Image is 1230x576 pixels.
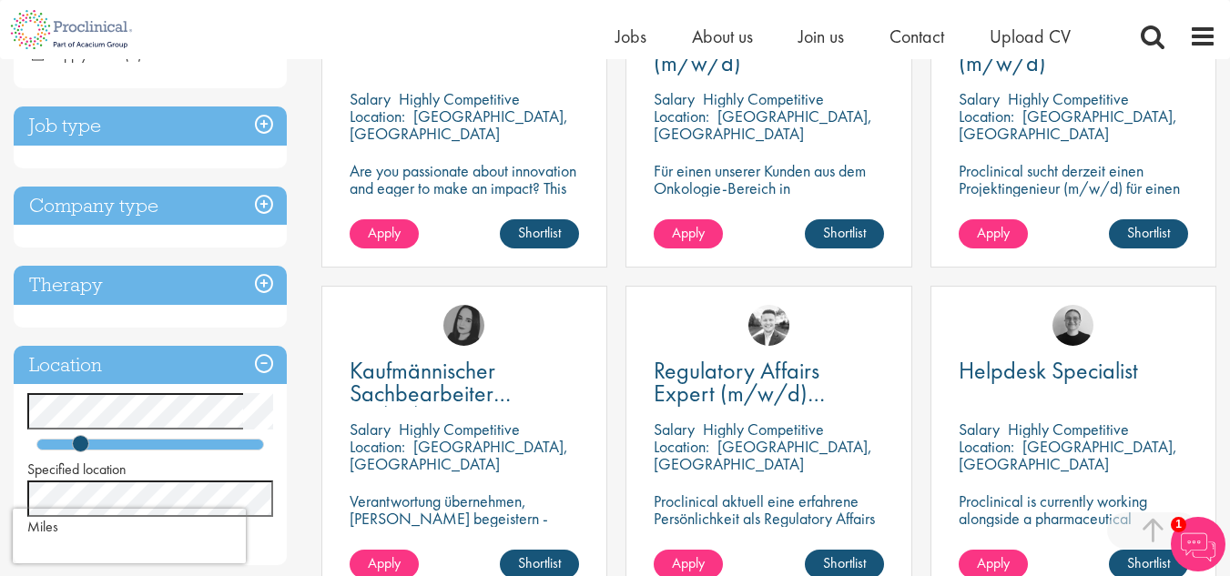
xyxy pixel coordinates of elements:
span: Apply [368,223,401,242]
span: Location: [959,106,1014,126]
a: Projektingenieur (m/w/d) [959,29,1188,75]
h3: Company type [14,187,287,226]
img: Emma Pretorious [1052,305,1093,346]
span: Salary [350,419,391,440]
a: Shortlist [1109,219,1188,248]
span: Salary [654,419,695,440]
p: [GEOGRAPHIC_DATA], [GEOGRAPHIC_DATA] [350,436,568,474]
p: Für einen unserer Kunden aus dem Onkologie-Bereich in [GEOGRAPHIC_DATA] suchen wir ab sofort eine... [654,162,883,248]
a: Jobs [615,25,646,48]
a: Helpdesk Specialist [959,359,1188,382]
a: Apply [654,219,723,248]
p: Are you passionate about innovation and eager to make an impact? This remote position allows you ... [350,162,579,248]
a: Shortlist [805,219,884,248]
span: Apply [672,553,705,572]
p: Proclinical sucht derzeit einen Projektingenieur (m/w/d) für einen unserer Kunden aus der Pharmai... [959,162,1188,231]
a: Apply [959,219,1028,248]
p: [GEOGRAPHIC_DATA], [GEOGRAPHIC_DATA] [350,106,568,144]
span: Salary [654,88,695,109]
span: 1 [1171,517,1186,532]
a: Shortlist [500,219,579,248]
p: [GEOGRAPHIC_DATA], [GEOGRAPHIC_DATA] [959,106,1177,144]
p: [GEOGRAPHIC_DATA], [GEOGRAPHIC_DATA] [654,436,872,474]
span: Salary [350,88,391,109]
span: Salary [959,88,1000,109]
span: Kaufmännischer Sachbearbeiter (m/w/div.) [350,355,511,431]
span: Specified location [27,460,127,479]
a: About us [692,25,753,48]
p: [GEOGRAPHIC_DATA], [GEOGRAPHIC_DATA] [959,436,1177,474]
p: Highly Competitive [399,88,520,109]
a: Upload CV [990,25,1071,48]
a: Kaufmännischer Sachbearbeiter (m/w/div.) [350,359,579,405]
p: Proclinical aktuell eine erfahrene Persönlichkeit als Regulatory Affairs Expert (m/w/d) Enterale ... [654,492,883,544]
p: Highly Competitive [399,419,520,440]
span: Helpdesk Specialist [959,355,1138,386]
span: Apply [977,223,1010,242]
p: [GEOGRAPHIC_DATA], [GEOGRAPHIC_DATA] [654,106,872,144]
a: Elektro-Design-Ingenieur (m/w/d) [654,29,883,75]
img: Chatbot [1171,517,1225,571]
p: Highly Competitive [1008,88,1129,109]
span: Location: [959,436,1014,457]
img: Anna Klemencic [443,305,484,346]
a: Contact [889,25,944,48]
span: Apply [368,553,401,572]
span: Location: [350,436,405,457]
h3: Therapy [14,266,287,305]
a: Apply [350,219,419,248]
p: Highly Competitive [703,419,824,440]
span: Location: [350,106,405,126]
a: Regulatory Affairs Expert (m/w/d) Enterale Ernährung [654,359,883,405]
span: Location: [654,436,709,457]
img: Lukas Eckert [748,305,789,346]
span: Apply [977,553,1010,572]
span: Location: [654,106,709,126]
h3: Location [14,346,287,385]
span: Salary [959,419,1000,440]
a: Join us [798,25,844,48]
p: Highly Competitive [703,88,824,109]
iframe: reCAPTCHA [13,509,246,563]
h3: Job type [14,106,287,146]
span: Apply [672,223,705,242]
p: Verantwortung übernehmen, [PERSON_NAME] begeistern - Kaufmännische:r Sachbearbeiter:in (m/w/d). [350,492,579,561]
span: Regulatory Affairs Expert (m/w/d) Enterale Ernährung [654,355,830,431]
p: Highly Competitive [1008,419,1129,440]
